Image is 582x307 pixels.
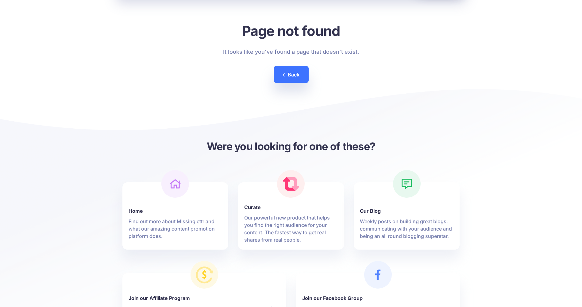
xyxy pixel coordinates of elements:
[283,177,299,191] img: curate.png
[129,294,280,302] b: Join our Affiliate Program
[194,265,214,285] img: revenue.png
[122,139,460,153] h3: Were you looking for one of these?
[244,214,338,243] p: Our powerful new product that helps you find the right audience for your content. The fastest way...
[244,196,338,243] a: Curate Our powerful new product that helps you find the right audience for your content. The fast...
[360,207,453,215] b: Our Blog
[129,218,222,240] p: Find out more about Missinglettr and what our amazing content promotion platform does.
[360,200,453,240] a: Our Blog Weekly posts on building great blogs, communicating with your audience and being an all ...
[302,294,454,302] b: Join our Facebook Group
[244,204,338,211] b: Curate
[129,207,222,215] b: Home
[223,22,359,39] h1: Page not found
[274,66,309,83] a: Back
[129,200,222,240] a: Home Find out more about Missinglettr and what our amazing content promotion platform does.
[223,47,359,57] p: It looks like you've found a page that doesn't exist.
[360,218,453,240] p: Weekly posts on building great blogs, communicating with your audience and being an all round blo...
